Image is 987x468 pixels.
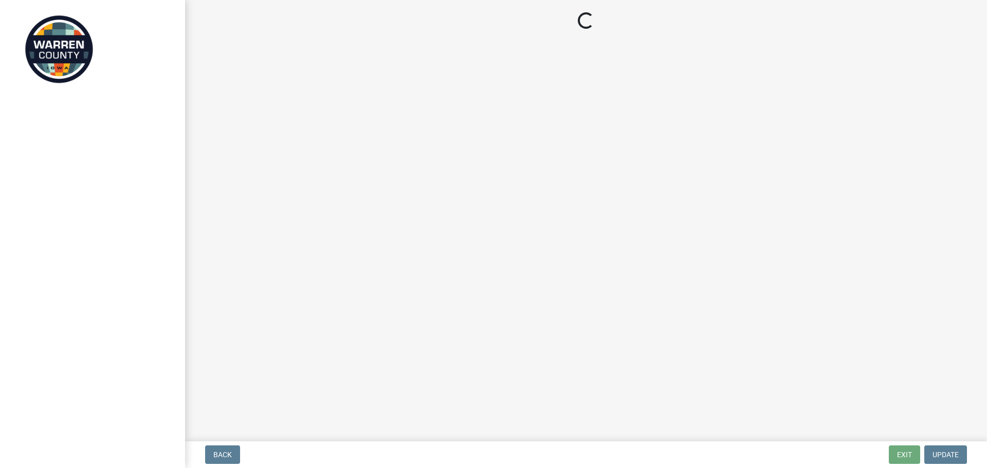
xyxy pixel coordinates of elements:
[933,451,959,459] span: Update
[21,11,98,88] img: Warren County, Iowa
[889,445,920,464] button: Exit
[213,451,232,459] span: Back
[205,445,240,464] button: Back
[924,445,967,464] button: Update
